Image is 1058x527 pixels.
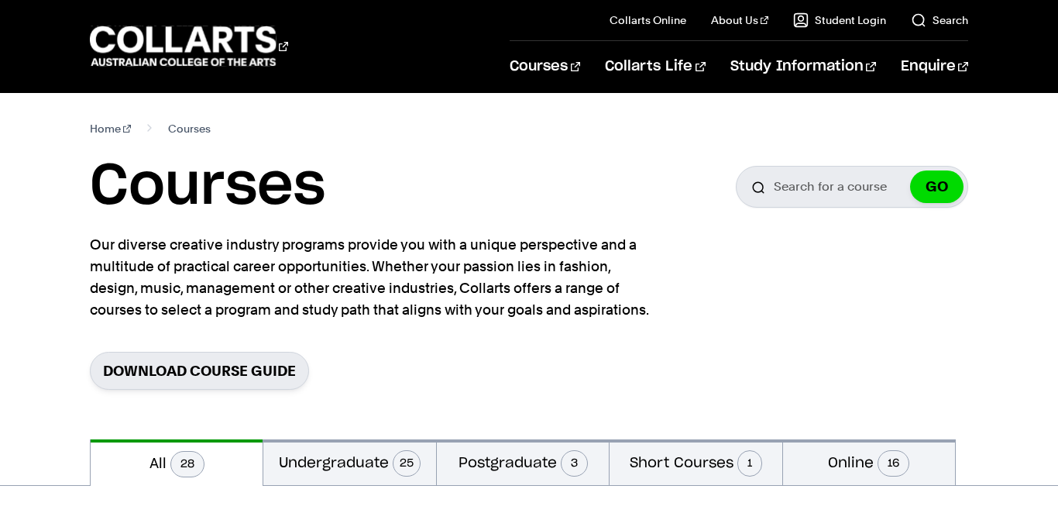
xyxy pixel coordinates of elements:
span: 28 [170,451,204,477]
div: Go to homepage [90,24,288,68]
a: Download Course Guide [90,352,309,390]
span: 1 [737,450,762,477]
span: 3 [561,450,588,477]
button: All28 [91,439,263,486]
input: Search for a course [736,166,968,208]
a: Study Information [730,41,876,92]
a: Student Login [793,12,886,28]
a: Courses [510,41,580,92]
span: 16 [878,450,909,477]
a: About Us [711,12,768,28]
a: Collarts Online [610,12,686,28]
button: Postgraduate3 [437,439,609,485]
span: Courses [168,118,211,139]
h1: Courses [90,152,325,222]
a: Enquire [901,41,968,92]
a: Collarts Life [605,41,705,92]
button: Short Courses1 [610,439,781,485]
a: Search [911,12,968,28]
button: Undergraduate25 [263,439,435,485]
a: Home [90,118,131,139]
span: 25 [393,450,420,477]
p: Our diverse creative industry programs provide you with a unique perspective and a multitude of p... [90,234,655,321]
button: Online16 [783,439,955,485]
button: GO [910,170,964,203]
